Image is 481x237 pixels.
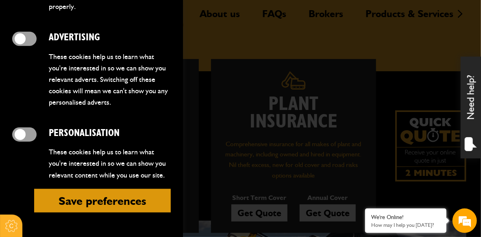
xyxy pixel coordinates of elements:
[34,189,171,213] button: Save preferences
[11,123,148,141] input: Enter your phone number
[133,4,153,24] div: Minimize live chat window
[371,222,440,228] p: How may I help you today?
[371,214,440,221] div: We're Online!
[11,75,148,93] input: Enter your last name
[42,46,137,56] div: Chat with us now
[49,127,171,139] h2: Personalisation
[14,45,34,57] img: d_20077148190_company_1631870298795_20077148190
[111,182,148,193] em: Start Chat
[11,99,148,117] input: Enter your email address
[461,57,481,158] div: Need help?
[49,146,171,180] p: These cookies help us to learn what you're interested in so we can show you relevant content whil...
[49,32,171,44] h2: Advertising
[49,51,171,108] p: These cookies help us to learn what you're interested in so we can show you relevant adverts. Swi...
[11,147,148,176] textarea: Type your message and hit 'Enter'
